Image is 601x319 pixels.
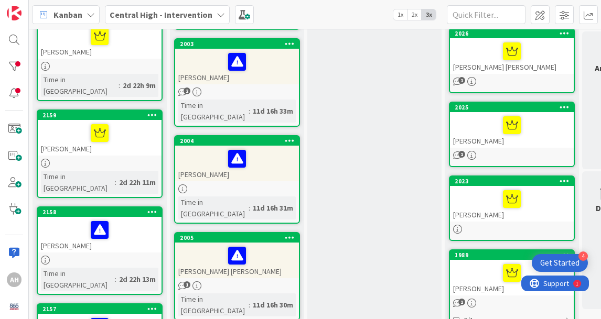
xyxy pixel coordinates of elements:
div: 2d 22h 13m [116,273,158,285]
div: [PERSON_NAME] [PERSON_NAME] [175,243,299,278]
div: Time in [GEOGRAPHIC_DATA] [41,268,115,291]
div: 2023 [450,177,574,186]
div: 2023 [455,178,574,185]
a: 2025[PERSON_NAME] [449,102,575,167]
div: [PERSON_NAME] [38,14,162,59]
div: 11d 16h 30m [250,299,296,311]
b: Central High - Intervention [110,9,212,20]
div: Time in [GEOGRAPHIC_DATA] [178,100,249,123]
div: 4 [578,251,588,261]
div: 2005 [180,234,299,241]
div: 2157 [42,305,162,313]
div: 2003 [180,40,299,48]
span: 1 [458,77,465,84]
a: 2026[PERSON_NAME] [PERSON_NAME] [449,28,575,93]
span: 1 [458,151,465,158]
div: 2d 22h 9m [120,80,158,91]
div: 2157 [38,304,162,314]
div: 2025 [450,103,574,112]
span: 1 [184,281,190,288]
div: Time in [GEOGRAPHIC_DATA] [178,196,249,219]
div: 2025[PERSON_NAME] [450,103,574,148]
a: 2023[PERSON_NAME] [449,175,575,241]
span: 1 [458,299,465,305]
div: 2026 [450,29,574,38]
div: 2003[PERSON_NAME] [175,39,299,84]
div: 2158[PERSON_NAME] [38,207,162,252]
div: 2004[PERSON_NAME] [175,136,299,181]
div: 2004 [180,137,299,145]
div: [PERSON_NAME] [38,120,162,156]
div: Get Started [540,258,579,268]
div: 1989 [450,250,574,260]
span: 3x [422,9,436,20]
span: : [119,80,120,91]
div: [PERSON_NAME] [PERSON_NAME] [450,38,574,74]
div: 1989 [455,251,574,259]
input: Quick Filter... [447,5,525,24]
span: 2x [407,9,422,20]
div: 2159 [42,112,162,119]
div: [PERSON_NAME] [175,49,299,84]
div: Time in [GEOGRAPHIC_DATA] [41,74,119,97]
div: 11d 16h 33m [250,105,296,117]
a: 2003[PERSON_NAME]Time in [GEOGRAPHIC_DATA]:11d 16h 33m [174,38,300,127]
div: Open Get Started checklist, remaining modules: 4 [532,254,588,272]
img: Visit kanbanzone.com [7,6,22,20]
a: 2158[PERSON_NAME]Time in [GEOGRAPHIC_DATA]:2d 22h 13m [37,206,163,295]
span: Support [22,2,48,14]
div: 2005 [175,233,299,243]
span: : [249,202,250,214]
div: 2158 [42,208,162,216]
div: 2005[PERSON_NAME] [PERSON_NAME] [175,233,299,278]
div: 2159 [38,111,162,120]
div: 11d 16h 31m [250,202,296,214]
div: [PERSON_NAME] [450,112,574,148]
span: Kanban [53,8,82,21]
a: 2159[PERSON_NAME]Time in [GEOGRAPHIC_DATA]:2d 22h 11m [37,109,163,198]
div: Time in [GEOGRAPHIC_DATA] [178,293,249,316]
div: AH [7,272,22,287]
span: : [249,299,250,311]
span: 1x [393,9,407,20]
div: 2003 [175,39,299,49]
div: 2158 [38,207,162,217]
div: 1989[PERSON_NAME] [450,250,574,295]
a: 2004[PERSON_NAME]Time in [GEOGRAPHIC_DATA]:11d 16h 31m [174,135,300,224]
span: 2 [184,87,190,94]
div: [PERSON_NAME] [450,260,574,295]
div: [PERSON_NAME] [175,146,299,181]
div: 2026 [455,30,574,37]
a: [PERSON_NAME]Time in [GEOGRAPHIC_DATA]:2d 22h 9m [37,13,163,101]
div: [PERSON_NAME] [38,217,162,252]
div: 2023[PERSON_NAME] [450,177,574,222]
div: [PERSON_NAME] [38,23,162,59]
img: avatar [7,299,22,314]
span: : [115,273,116,285]
div: 1 [55,4,57,13]
div: 2026[PERSON_NAME] [PERSON_NAME] [450,29,574,74]
div: Time in [GEOGRAPHIC_DATA] [41,171,115,194]
span: : [115,177,116,188]
div: 2025 [455,104,574,111]
div: 2004 [175,136,299,146]
div: [PERSON_NAME] [450,186,574,222]
span: : [249,105,250,117]
div: 2159[PERSON_NAME] [38,111,162,156]
div: 2d 22h 11m [116,177,158,188]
